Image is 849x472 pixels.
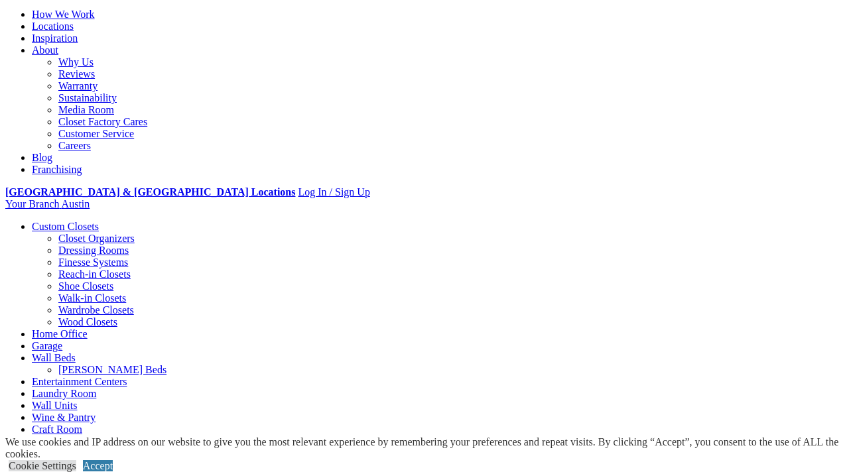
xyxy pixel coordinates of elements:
a: Mudrooms [32,436,78,447]
a: Accept [83,460,113,471]
a: Why Us [58,56,94,68]
a: Custom Closets [32,221,99,232]
a: [GEOGRAPHIC_DATA] & [GEOGRAPHIC_DATA] Locations [5,186,295,198]
a: Blog [32,152,52,163]
span: Austin [62,198,90,209]
a: Closet Organizers [58,233,135,244]
a: Laundry Room [32,388,96,399]
a: Sustainability [58,92,117,103]
a: Media Room [58,104,114,115]
a: Finesse Systems [58,257,128,268]
a: About [32,44,58,56]
a: Careers [58,140,91,151]
a: Warranty [58,80,98,91]
a: Garage [32,340,62,351]
a: Wood Closets [58,316,117,327]
a: Cookie Settings [9,460,76,471]
a: Reach-in Closets [58,268,131,280]
div: We use cookies and IP address on our website to give you the most relevant experience by remember... [5,436,849,460]
a: Inspiration [32,32,78,44]
a: Walk-in Closets [58,292,126,304]
a: Home Office [32,328,88,339]
a: Locations [32,21,74,32]
a: Customer Service [58,128,134,139]
a: Dressing Rooms [58,245,129,256]
a: How We Work [32,9,95,20]
a: Wardrobe Closets [58,304,134,316]
a: Shoe Closets [58,280,113,292]
a: [PERSON_NAME] Beds [58,364,166,375]
a: Reviews [58,68,95,80]
a: Wall Units [32,400,77,411]
span: Your Branch [5,198,59,209]
a: Wall Beds [32,352,76,363]
a: Closet Factory Cares [58,116,147,127]
a: Wine & Pantry [32,412,96,423]
a: Craft Room [32,424,82,435]
a: Your Branch Austin [5,198,90,209]
a: Franchising [32,164,82,175]
a: Log In / Sign Up [298,186,369,198]
a: Entertainment Centers [32,376,127,387]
